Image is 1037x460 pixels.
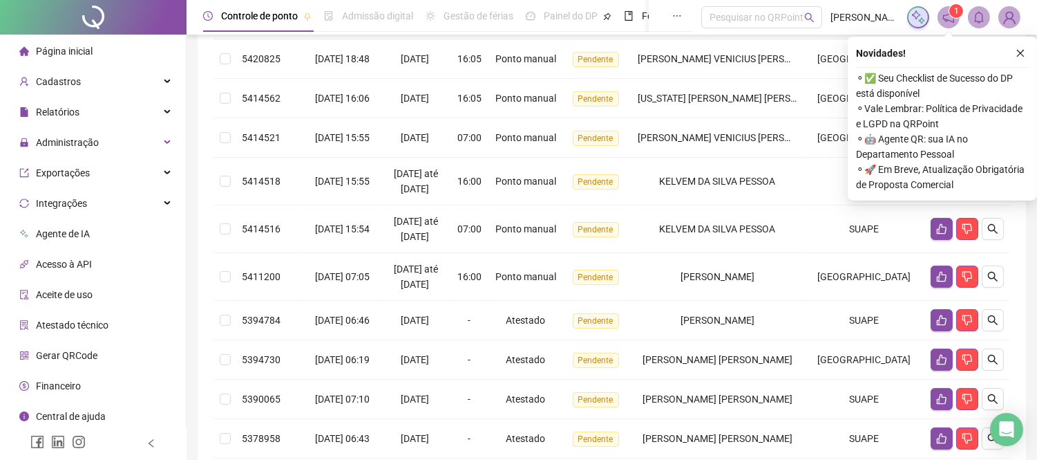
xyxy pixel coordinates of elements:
span: 5378958 [242,433,280,444]
span: [DATE] 06:19 [315,354,370,365]
span: [PERSON_NAME] VENICIUS [PERSON_NAME] [638,132,833,143]
span: [PERSON_NAME] [PERSON_NAME] [643,394,792,405]
span: bell [973,11,985,24]
span: [PERSON_NAME] [PERSON_NAME] [643,354,792,365]
td: SUAPE [803,380,925,419]
span: [PERSON_NAME] [PERSON_NAME] [643,433,792,444]
span: search [987,354,998,365]
span: Ponto manual [495,93,556,104]
span: 1 [954,6,959,16]
span: Administração [36,137,99,148]
span: close [1016,48,1025,58]
span: [DATE] 15:55 [315,176,370,187]
span: ⚬ 🚀 Em Breve, Atualização Obrigatória de Proposta Comercial [856,162,1029,192]
span: Pendente [573,313,619,329]
span: KELVEM DA SILVA PESSOA [660,176,776,187]
span: [DATE] [401,315,429,326]
span: 5414516 [242,223,280,234]
span: Admissão digital [342,10,413,21]
span: [DATE] 07:05 [315,271,370,282]
div: Open Intercom Messenger [990,413,1023,446]
td: [GEOGRAPHIC_DATA] [803,79,925,118]
span: 5411200 [242,271,280,282]
span: Pendente [573,353,619,368]
span: Gerar QRCode [36,350,97,361]
span: 5414518 [242,176,280,187]
span: like [936,433,947,444]
span: dislike [962,223,973,234]
span: - [468,433,470,444]
span: - [468,354,470,365]
span: Ponto manual [495,132,556,143]
span: pushpin [303,12,312,21]
span: 07:00 [457,223,482,234]
span: dislike [962,394,973,405]
span: sun [426,11,435,21]
span: [DATE] [401,132,429,143]
span: left [146,439,156,448]
span: 5414562 [242,93,280,104]
span: 5420825 [242,53,280,64]
span: ⚬ 🤖 Agente QR: sua IA no Departamento Pessoal [856,131,1029,162]
td: SUAPE [803,205,925,253]
span: Cadastros [36,76,81,87]
span: lock [19,138,29,147]
span: [DATE] 18:48 [315,53,370,64]
span: [DATE] até [DATE] [394,168,438,194]
span: [DATE] [401,433,429,444]
span: [DATE] 07:10 [315,394,370,405]
span: [DATE] 06:46 [315,315,370,326]
span: book [624,11,634,21]
span: Relatórios [36,107,79,118]
td: [GEOGRAPHIC_DATA] [803,39,925,79]
span: like [936,394,947,405]
span: Pendente [573,91,619,107]
span: Central de ajuda [36,411,106,422]
span: ellipsis [672,11,682,21]
span: export [19,168,29,178]
span: info-circle [19,412,29,421]
span: [DATE] [401,93,429,104]
span: - [468,394,470,405]
span: solution [19,320,29,330]
span: Pendente [573,432,619,447]
span: search [987,271,998,282]
span: Ponto manual [495,271,556,282]
span: home [19,46,29,56]
span: - [468,315,470,326]
span: Pendente [573,222,619,237]
span: [DATE] [401,53,429,64]
span: ⚬ ✅ Seu Checklist de Sucesso do DP está disponível [856,71,1029,101]
td: SUAPE [803,158,925,205]
sup: 1 [949,4,963,18]
span: [DATE] [401,394,429,405]
span: search [987,223,998,234]
span: facebook [30,435,44,449]
span: Atestado [506,433,545,444]
img: sparkle-icon.fc2bf0ac1784a2077858766a79e2daf3.svg [911,10,926,25]
span: [DATE] 16:06 [315,93,370,104]
span: api [19,259,29,269]
span: dislike [962,433,973,444]
span: pushpin [603,12,611,21]
td: SUAPE [803,419,925,459]
span: [PERSON_NAME] VENICIUS [PERSON_NAME] [638,53,833,64]
span: [DATE] [401,354,429,365]
span: Pendente [573,270,619,285]
span: [DATE] 15:55 [315,132,370,143]
span: 5390065 [242,394,280,405]
span: Novidades ! [856,46,906,61]
span: like [936,315,947,326]
span: 07:00 [457,132,482,143]
span: Pendente [573,174,619,190]
span: Exportações [36,167,90,178]
span: Pendente [573,392,619,407]
span: Controle de ponto [221,10,298,21]
span: 16:00 [457,176,482,187]
span: ⚬ Vale Lembrar: Política de Privacidade e LGPD na QRPoint [856,101,1029,131]
span: like [936,354,947,365]
span: Ponto manual [495,53,556,64]
span: user-add [19,77,29,86]
span: Atestado [506,315,545,326]
span: 16:00 [457,271,482,282]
